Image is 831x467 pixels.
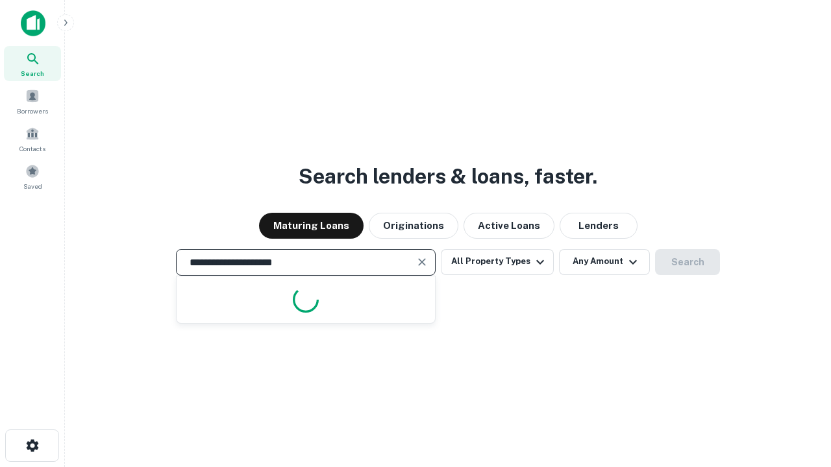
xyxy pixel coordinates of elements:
[17,106,48,116] span: Borrowers
[23,181,42,191] span: Saved
[4,159,61,194] a: Saved
[559,249,650,275] button: Any Amount
[259,213,364,239] button: Maturing Loans
[21,68,44,78] span: Search
[441,249,554,275] button: All Property Types
[766,363,831,425] iframe: Chat Widget
[560,213,638,239] button: Lenders
[4,84,61,119] a: Borrowers
[4,46,61,81] a: Search
[299,161,597,192] h3: Search lenders & loans, faster.
[19,143,45,154] span: Contacts
[4,121,61,156] a: Contacts
[464,213,554,239] button: Active Loans
[369,213,458,239] button: Originations
[413,253,431,271] button: Clear
[21,10,45,36] img: capitalize-icon.png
